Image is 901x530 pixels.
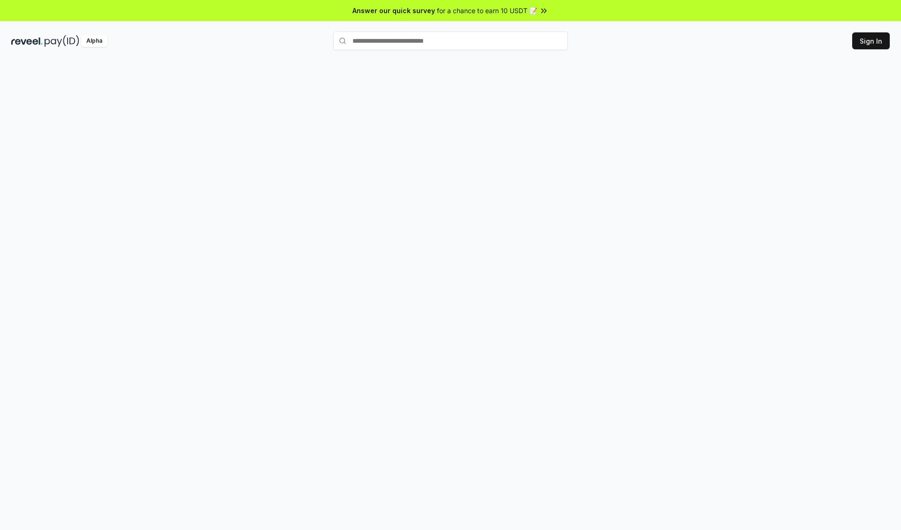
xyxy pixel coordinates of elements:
div: Alpha [81,35,107,47]
img: pay_id [45,35,79,47]
img: reveel_dark [11,35,43,47]
span: Answer our quick survey [352,6,435,15]
button: Sign In [852,32,890,49]
span: for a chance to earn 10 USDT 📝 [437,6,537,15]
